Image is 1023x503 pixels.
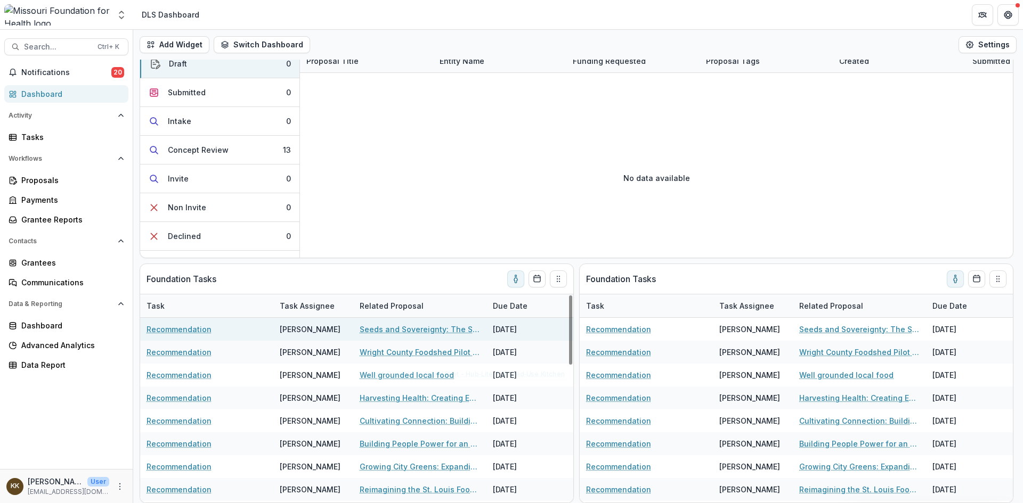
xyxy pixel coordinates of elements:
a: Growing City Greens: Expanding Food Access Through Food Sovereignty [799,461,920,472]
a: Grantees [4,254,128,271]
div: Tasks [21,131,120,143]
div: Task Assignee [713,294,793,317]
div: Payments [21,194,120,205]
a: Recommendation [147,347,212,358]
div: [PERSON_NAME] [719,438,780,449]
div: Funding Requested [566,50,700,72]
a: Tasks [4,128,128,146]
div: Created [833,55,875,67]
div: [DATE] [486,455,566,478]
div: Related Proposal [793,300,870,311]
div: [DATE] [926,318,1006,341]
div: [PERSON_NAME] [719,461,780,472]
div: Proposal Title [300,50,433,72]
span: Workflows [9,155,113,162]
div: Dashboard [21,320,120,331]
button: Non Invite0 [140,193,299,222]
span: Notifications [21,68,111,77]
div: Entity Name [433,55,491,67]
div: Submitted [168,87,206,98]
p: [EMAIL_ADDRESS][DOMAIN_NAME] [28,487,109,497]
button: Notifications20 [4,64,128,81]
div: Task [580,294,713,317]
div: Entity Name [433,50,566,72]
a: Recommendation [147,461,212,472]
div: [DATE] [926,409,1006,432]
div: Ctrl + K [95,41,121,53]
button: Drag [550,270,567,287]
div: [PERSON_NAME] [719,415,780,426]
span: 20 [111,67,124,78]
div: Created [833,50,966,72]
div: Proposal Tags [700,50,833,72]
a: Wright County Foodshed Pilot - Hub‑Lite + Shared‑Use Kitchen [360,347,480,358]
div: Related Proposal [353,294,486,317]
div: Task Assignee [273,294,353,317]
a: Recommendation [586,324,651,335]
a: Recommendation [147,484,212,495]
button: Declined0 [140,222,299,251]
div: Data Report [21,359,120,370]
div: Related Proposal [353,300,430,311]
span: Search... [24,43,91,52]
div: Due Date [486,294,566,317]
div: Due Date [926,294,1006,317]
div: Dashboard [21,88,120,100]
div: Advanced Analytics [21,340,120,351]
button: Submitted0 [140,78,299,107]
a: Recommendation [586,347,651,358]
div: 0 [286,116,291,127]
a: Reimagining the St. Louis Food Systems Landscape [360,484,480,495]
div: Task [580,300,611,311]
a: Cultivating Connection: Building a Human-Scale Food System [360,415,480,426]
div: Task Assignee [273,300,341,311]
button: Draft0 [140,50,299,78]
button: Open Activity [4,107,128,124]
button: Switch Dashboard [214,36,310,53]
a: Recommendation [586,392,651,403]
div: [DATE] [486,409,566,432]
p: Foundation Tasks [147,273,216,285]
div: Invite [168,173,189,184]
a: Recommendation [586,369,651,381]
div: Due Date [486,300,534,311]
div: [PERSON_NAME] [719,484,780,495]
div: [DATE] [926,432,1006,455]
span: Activity [9,112,113,119]
button: Intake0 [140,107,299,136]
a: Recommendation [586,484,651,495]
div: Declined [168,230,201,242]
div: DLS Dashboard [142,9,199,20]
button: Concept Review13 [140,136,299,164]
div: [PERSON_NAME] [719,369,780,381]
a: Reimagining the St. Louis Food Systems Landscape [799,484,920,495]
div: Proposals [21,175,120,186]
div: [PERSON_NAME] [280,484,340,495]
div: Draft [169,58,187,69]
p: [PERSON_NAME] [28,476,83,487]
a: Harvesting Health: Creating Equitable Local Food Systems Across Rural [GEOGRAPHIC_DATA][US_STATE] [799,392,920,403]
div: Grantee Reports [21,214,120,225]
button: Add Widget [140,36,209,53]
div: Intake [168,116,191,127]
a: Recommendation [147,438,212,449]
span: Data & Reporting [9,300,113,308]
a: Communications [4,274,128,291]
button: More [113,480,126,493]
div: [DATE] [486,386,566,409]
a: Seeds and Sovereignty: The Seed St. Louis Food Demonstration Garden [799,324,920,335]
div: Funding Requested [566,55,652,67]
nav: breadcrumb [137,7,204,22]
a: Dashboard [4,317,128,334]
a: Recommendation [586,415,651,426]
button: Calendar [968,270,985,287]
div: Task [140,294,273,317]
div: [PERSON_NAME] [719,392,780,403]
div: [PERSON_NAME] [280,324,340,335]
button: Drag [989,270,1006,287]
